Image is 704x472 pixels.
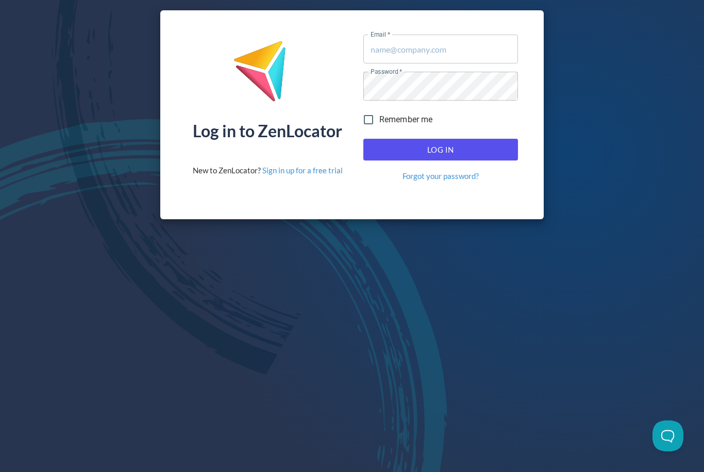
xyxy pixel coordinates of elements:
button: Log In [363,139,518,160]
span: Remember me [379,113,433,126]
iframe: Toggle Customer Support [652,420,683,451]
span: Log In [375,143,507,156]
div: Log in to ZenLocator [193,123,342,139]
a: Forgot your password? [403,171,479,182]
img: ZenLocator [233,40,302,110]
div: New to ZenLocator? [193,165,343,176]
input: name@company.com [363,35,518,63]
a: Sign in up for a free trial [262,166,343,175]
